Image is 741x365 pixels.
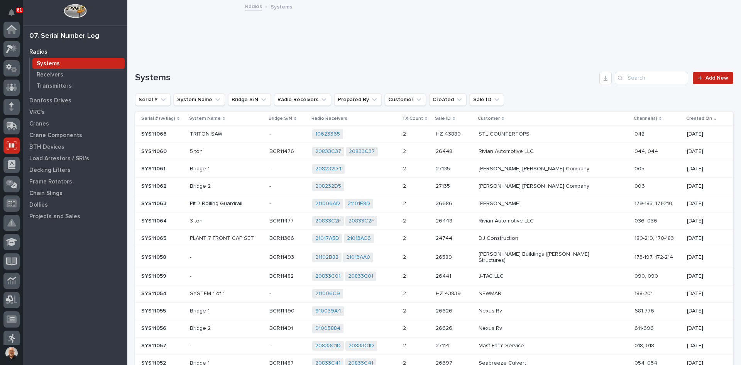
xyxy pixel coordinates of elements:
p: Decking Lifters [29,167,71,174]
tr: SYS11056SYS11056 Bridge 2BCR11491BCR11491 91005884 22 2662626626 Nexus Rv611-696[DATE] [135,320,733,337]
p: [DATE] [687,200,721,207]
p: SYSTEM 1 of 1 [190,290,263,297]
p: System Name [189,114,221,123]
input: Search [615,72,688,84]
p: [DATE] [687,325,721,332]
p: [DATE] [687,273,721,280]
p: [PERSON_NAME] [PERSON_NAME] Company [479,183,614,190]
p: - [269,164,272,172]
p: Channel(s) [634,114,657,123]
tr: SYS11060SYS11060 5 tonBCR11476BCR11476 20833C37 20833C37 22 2644826448 Rivian Automotive LLC044, ... [135,143,733,160]
p: Rivian Automotive LLC [479,148,614,155]
p: [DATE] [687,218,721,224]
p: 036, 036 [634,218,681,224]
p: 611-696 [634,325,681,332]
p: Sale ID [435,114,451,123]
button: Customer [385,93,426,106]
p: 26448 [436,147,454,155]
p: 26589 [436,253,453,261]
p: J-TAC LLC [479,273,614,280]
p: Danfoss Drives [29,97,71,104]
p: 61 [17,7,22,13]
p: Receivers [37,71,63,78]
a: 20833C01 [315,273,340,280]
p: 005 [634,166,681,172]
a: Transmitters [30,80,127,91]
p: [DATE] [687,343,721,349]
p: Bridge 2 [190,183,263,190]
p: [PERSON_NAME] [479,200,614,207]
p: Radio Receivers [311,114,347,123]
p: [PERSON_NAME] [PERSON_NAME] Company [479,166,614,172]
p: Projects and Sales [29,213,80,220]
p: 090, 090 [634,273,681,280]
span: Add New [705,75,728,81]
p: [DATE] [687,166,721,172]
p: STL COUNTERTOPS [479,131,614,138]
p: [DATE] [687,148,721,155]
p: 26441 [436,272,453,280]
a: 20833C1D [315,343,341,349]
p: Nexus Rv [479,308,614,314]
p: 27135 [436,182,452,190]
a: 21013AA0 [346,254,370,261]
p: Chain Slings [29,190,63,197]
tr: SYS11059SYS11059 -BCR11482BCR11482 20833C01 20833C01 22 2644126441 J-TAC LLC090, 090[DATE] [135,268,733,285]
p: 2 [403,216,408,224]
a: Danfoss Drives [23,95,127,106]
p: BCR11493 [269,253,296,261]
a: 211006AD [315,200,340,207]
h1: Systems [135,72,596,83]
a: 21017A5D [315,235,339,242]
p: BCR11491 [269,324,294,332]
a: Radios [245,2,262,10]
p: 044, 044 [634,148,681,155]
p: 27114 [436,341,451,349]
p: 2 [403,253,408,261]
p: SYS11062 [141,182,168,190]
p: BCR11482 [269,272,295,280]
p: SYS11061 [141,164,167,172]
p: - [269,199,272,207]
p: 018, 018 [634,343,681,349]
a: Chain Slings [23,187,127,199]
div: Notifications61 [10,9,20,22]
p: VRC's [29,109,45,116]
p: Bridge 1 [190,166,263,172]
p: BCR11477 [269,216,295,224]
a: Cranes [23,118,127,129]
button: Prepared By [334,93,382,106]
a: 21102B82 [315,254,338,261]
p: 2 [403,234,408,242]
p: - [190,343,263,349]
p: 2 [403,289,408,297]
p: DJ Construction [479,235,614,242]
button: Bridge S/N [228,93,271,106]
p: 5 ton [190,148,263,155]
p: Systems [37,60,60,67]
p: 188-201 [634,290,681,297]
p: - [190,273,263,280]
tr: SYS11066SYS11066 TRITON SAW-- 10623365 22 HZ 43880HZ 43880 STL COUNTERTOPS042[DATE] [135,126,733,143]
a: 21101E8D [348,200,370,207]
p: 2 [403,341,408,349]
p: SYS11056 [141,324,168,332]
p: SYS11065 [141,234,168,242]
tr: SYS11061SYS11061 Bridge 1-- 208232D4 22 2713527135 [PERSON_NAME] [PERSON_NAME] Company005[DATE] [135,160,733,178]
p: 27135 [436,164,452,172]
tr: SYS11064SYS11064 3 tonBCR11477BCR11477 20833C2F 20833C2F 22 2644826448 Rivian Automotive LLC036, ... [135,212,733,230]
a: VRC's [23,106,127,118]
p: 042 [634,131,681,138]
a: 20833C2F [315,218,341,224]
button: Sale ID [470,93,504,106]
button: Notifications [3,5,20,21]
p: BCR11476 [269,147,296,155]
a: 20833C1D [349,343,374,349]
img: Workspace Logo [64,4,86,18]
div: 07. Serial Number Log [29,32,99,41]
a: 20833C2F [349,218,374,224]
a: BTH Devices [23,141,127,153]
p: 681-776 [634,308,681,314]
button: Created [429,93,467,106]
p: Transmitters [37,83,72,90]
